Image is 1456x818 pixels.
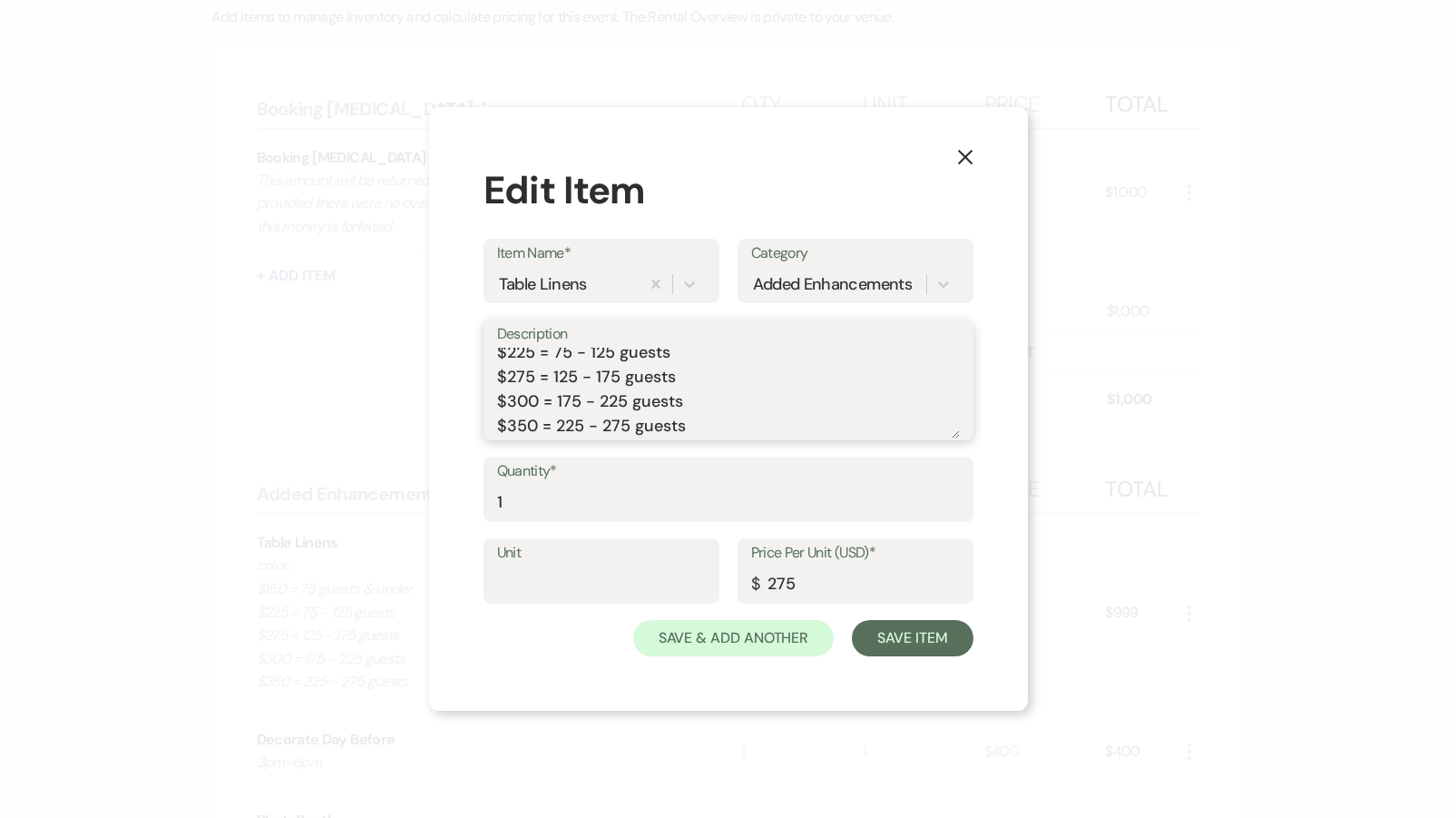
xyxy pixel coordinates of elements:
[633,620,835,656] button: Save & Add Another
[497,321,960,348] label: Description
[753,272,912,297] div: Added Enhancements
[497,348,960,439] textarea: color: white $150 = 75 guests & under $225 = 75 - 125 guests $275 = 125 - 175 guests $300 = 175 -...
[484,162,973,219] div: Edit Item
[497,458,960,485] label: Quantity*
[751,572,759,596] div: $
[499,272,587,297] div: Table Linens
[751,540,960,567] label: Price Per Unit (USD)*
[751,241,960,267] label: Category
[852,620,972,656] button: Save Item
[497,540,706,567] label: Unit
[497,241,706,267] label: Item Name*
